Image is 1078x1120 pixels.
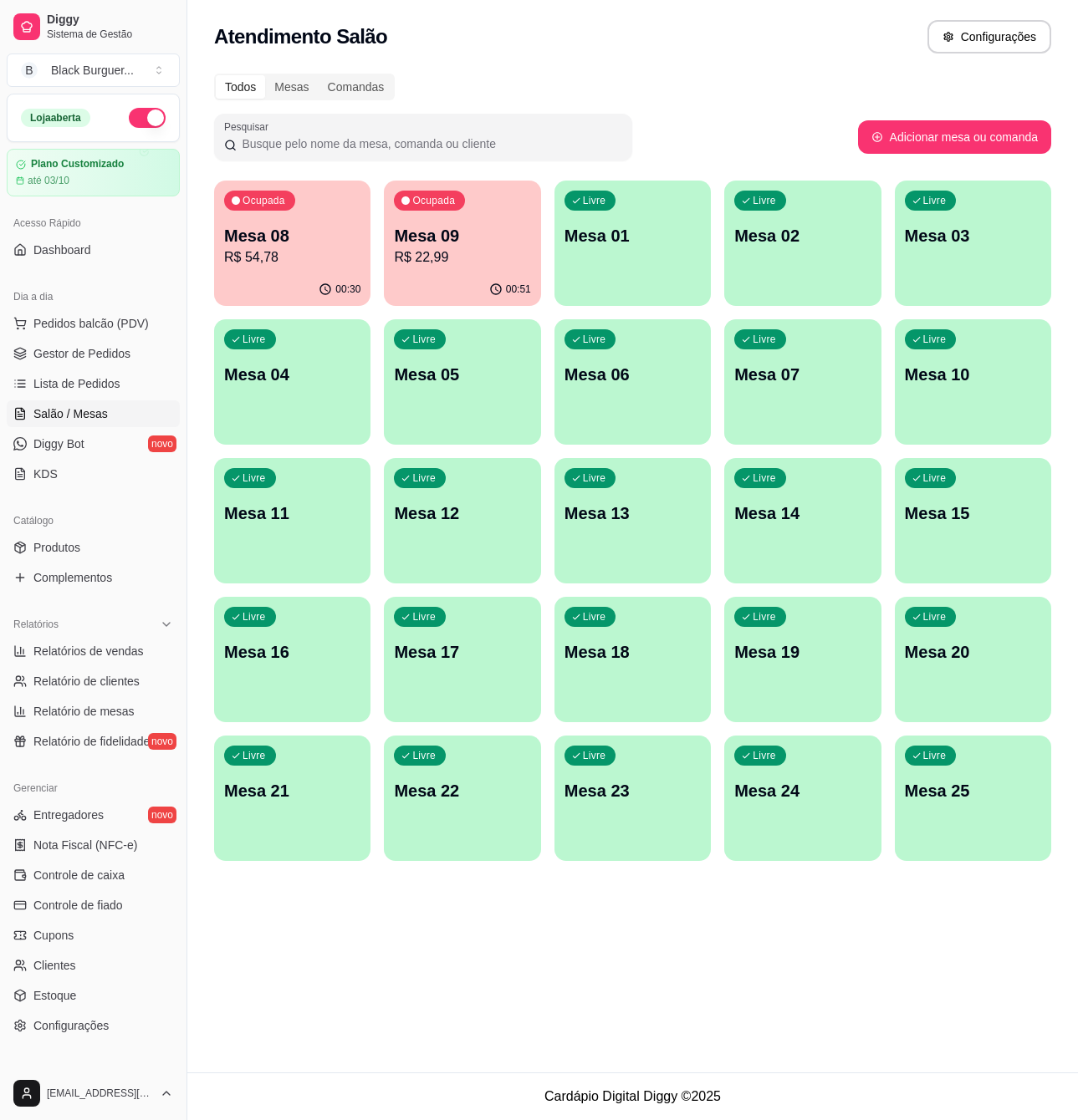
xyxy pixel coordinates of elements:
[412,610,436,624] p: Livre
[554,181,711,306] button: LivreMesa 01
[554,458,711,583] button: LivreMesa 13
[7,310,180,337] button: Pedidos balcão (PDV)
[384,458,540,583] button: LivreMesa 12
[724,736,881,861] button: LivreMesa 24
[905,363,1041,386] p: Mesa 10
[923,333,947,346] p: Livre
[384,597,540,722] button: LivreMesa 17
[394,640,530,664] p: Mesa 17
[7,698,180,725] a: Relatório de mesas
[7,1073,180,1113] button: [EMAIL_ADDRESS][DOMAIN_NAME]
[734,224,871,247] p: Mesa 02
[51,62,134,79] div: Black Burguer ...
[214,23,387,50] h2: Atendimento Salão
[33,466,58,482] span: KDS
[724,458,881,583] button: LivreMesa 14
[753,194,776,207] p: Livre
[412,471,436,485] p: Livre
[412,333,436,346] p: Livre
[7,728,180,755] a: Relatório de fidelidadenovo
[47,28,173,41] span: Sistema de Gestão
[753,471,776,485] p: Livre
[565,640,701,664] p: Mesa 18
[734,779,871,802] p: Mesa 24
[214,597,370,722] button: LivreMesa 16
[214,181,370,306] button: OcupadaMesa 08R$ 54,7800:30
[7,507,180,534] div: Catálogo
[7,370,180,397] a: Lista de Pedidos
[319,75,394,99] div: Comandas
[7,283,180,310] div: Dia a dia
[905,501,1041,525] p: Mesa 15
[243,610,266,624] p: Livre
[384,736,540,861] button: LivreMesa 22
[565,501,701,525] p: Mesa 13
[412,194,455,207] p: Ocupada
[583,749,606,762] p: Livre
[905,640,1041,664] p: Mesa 20
[33,569,112,586] span: Complementos
[7,892,180,919] a: Controle de fiado
[7,237,180,263] a: Dashboard
[394,224,530,247] p: Mesa 09
[33,345,130,362] span: Gestor de Pedidos
[7,461,180,487] a: KDS
[7,430,180,457] a: Diggy Botnovo
[7,340,180,367] a: Gestor de Pedidos
[21,109,90,127] div: Loja aberta
[33,837,137,853] span: Nota Fiscal (NFC-e)
[224,224,360,247] p: Mesa 08
[583,333,606,346] p: Livre
[47,1087,153,1100] span: [EMAIL_ADDRESS][DOMAIN_NAME]
[7,982,180,1009] a: Estoque
[7,668,180,695] a: Relatório de clientes
[7,638,180,664] a: Relatórios de vendas
[895,181,1051,306] button: LivreMesa 03
[33,807,104,823] span: Entregadores
[237,135,622,152] input: Pesquisar
[734,363,871,386] p: Mesa 07
[7,7,180,47] a: DiggySistema de Gestão
[7,210,180,237] div: Acesso Rápido
[724,597,881,722] button: LivreMesa 19
[187,1072,1078,1120] footer: Cardápio Digital Diggy © 2025
[21,62,38,79] span: B
[554,319,711,445] button: LivreMesa 06
[927,20,1051,53] button: Configurações
[243,471,266,485] p: Livre
[335,283,360,296] p: 00:30
[923,610,947,624] p: Livre
[7,53,180,87] button: Select a team
[565,224,701,247] p: Mesa 01
[7,1012,180,1039] a: Configurações
[753,333,776,346] p: Livre
[905,779,1041,802] p: Mesa 25
[224,501,360,525] p: Mesa 11
[33,643,144,659] span: Relatórios de vendas
[554,597,711,722] button: LivreMesa 18
[858,120,1051,154] button: Adicionar mesa ou comanda
[554,736,711,861] button: LivreMesa 23
[243,194,285,207] p: Ocupada
[895,458,1051,583] button: LivreMesa 15
[905,224,1041,247] p: Mesa 03
[394,501,530,525] p: Mesa 12
[224,247,360,267] p: R$ 54,78
[224,640,360,664] p: Mesa 16
[895,319,1051,445] button: LivreMesa 10
[33,733,150,750] span: Relatório de fidelidade
[214,736,370,861] button: LivreMesa 21
[243,333,266,346] p: Livre
[33,375,120,392] span: Lista de Pedidos
[224,120,274,134] label: Pesquisar
[583,610,606,624] p: Livre
[7,952,180,979] a: Clientes
[33,1017,109,1034] span: Configurações
[583,194,606,207] p: Livre
[214,458,370,583] button: LivreMesa 11
[923,471,947,485] p: Livre
[224,779,360,802] p: Mesa 21
[33,927,74,944] span: Cupons
[129,108,166,128] button: Alterar Status
[895,736,1051,861] button: LivreMesa 25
